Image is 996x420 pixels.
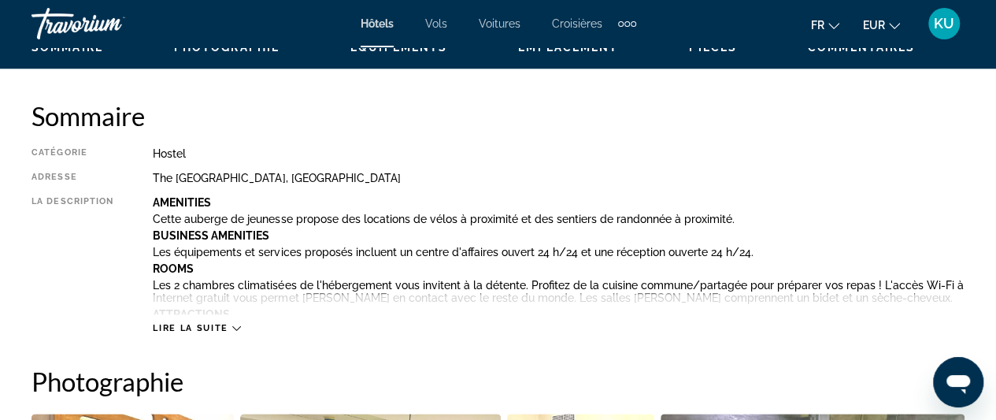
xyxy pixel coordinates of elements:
[552,17,602,30] a: Croisières
[31,41,103,54] span: Sommaire
[689,40,737,54] button: Pièces
[174,40,280,54] button: Photographie
[153,322,240,334] button: Lire la suite
[934,16,954,32] span: KU
[153,262,194,275] b: Rooms
[518,40,618,54] button: Emplacement
[350,40,447,54] button: Équipements
[31,100,965,132] h2: Sommaire
[811,19,824,32] span: fr
[31,3,189,44] a: Travorium
[425,17,447,30] a: Vols
[518,41,618,54] span: Emplacement
[153,147,965,160] div: Hostel
[153,279,965,304] p: Les 2 chambres climatisées de l'hébergement vous invitent à la détente. Profitez de la cuisine co...
[31,196,113,314] div: La description
[31,172,113,184] div: Adresse
[808,40,915,54] button: Commentaires
[361,17,394,30] a: Hôtels
[153,196,211,209] b: Amenities
[31,147,113,160] div: Catégorie
[153,213,965,225] p: Cette auberge de jeunesse propose des locations de vélos à proximité et des sentiers de randonnée...
[808,41,915,54] span: Commentaires
[863,13,900,36] button: Change currency
[153,246,965,258] p: Les équipements et services proposés incluent un centre d'affaires ouvert 24 h/24 et une réceptio...
[31,366,965,397] h2: Photographie
[811,13,839,36] button: Change language
[350,41,447,54] span: Équipements
[479,17,520,30] a: Voitures
[933,357,983,407] iframe: Bouton de lancement de la fenêtre de messagerie
[689,41,737,54] span: Pièces
[618,11,636,36] button: Extra navigation items
[863,19,885,32] span: EUR
[31,40,103,54] button: Sommaire
[153,229,269,242] b: Business Amenities
[174,41,280,54] span: Photographie
[924,7,965,40] button: User Menu
[153,172,965,184] div: The [GEOGRAPHIC_DATA], [GEOGRAPHIC_DATA]
[153,323,228,333] span: Lire la suite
